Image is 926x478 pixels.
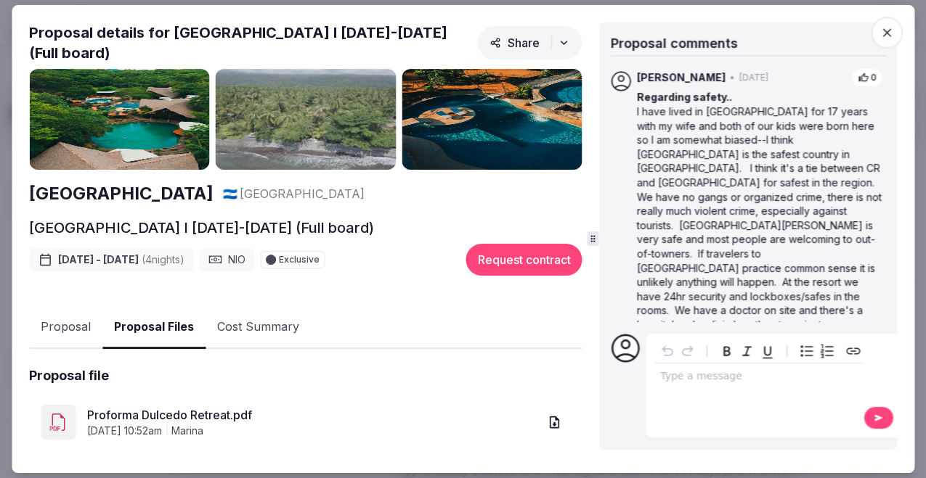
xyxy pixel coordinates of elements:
[87,424,162,438] span: [DATE] 10:52am
[817,341,837,361] button: Numbered list
[29,22,472,63] h2: Proposal details for [GEOGRAPHIC_DATA] I [DATE]-[DATE] (Full board)
[611,36,738,51] span: Proposal comments
[490,36,540,50] span: Share
[737,341,758,361] button: Italic
[240,186,365,202] span: [GEOGRAPHIC_DATA]
[206,307,311,349] button: Cost Summary
[199,248,254,271] div: NIO
[29,218,374,238] h2: [GEOGRAPHIC_DATA] I [DATE]-[DATE] (Full board)
[478,26,582,59] button: Share
[797,341,837,361] div: toggle group
[758,341,778,361] button: Underline
[29,366,109,384] h2: Proposal file
[637,91,732,104] strong: Regarding safety..
[730,72,735,84] span: •
[216,69,397,170] img: Gallery photo 2
[870,72,876,84] span: 0
[58,252,184,267] span: [DATE] - [DATE]
[717,341,737,361] button: Bold
[843,341,864,361] button: Create link
[466,244,582,276] button: Request contract
[87,406,539,424] a: Proforma Dulcedo Retreat.pdf
[222,186,237,201] span: 🇳🇮
[29,307,102,349] button: Proposal
[222,186,237,202] button: 🇳🇮
[637,70,726,85] span: [PERSON_NAME]
[850,68,882,88] button: 0
[654,363,864,392] div: editable markdown
[739,72,768,84] span: [DATE]
[279,255,320,264] span: Exclusive
[29,181,214,206] a: [GEOGRAPHIC_DATA]
[797,341,817,361] button: Bulleted list
[29,69,210,170] img: Gallery photo 1
[102,306,206,349] button: Proposal Files
[142,253,184,265] span: ( 4 night s )
[402,69,582,170] img: Gallery photo 3
[637,104,882,332] p: I have lived in [GEOGRAPHIC_DATA] for 17 years with my wife and both of our kids were born here s...
[171,424,203,438] span: marina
